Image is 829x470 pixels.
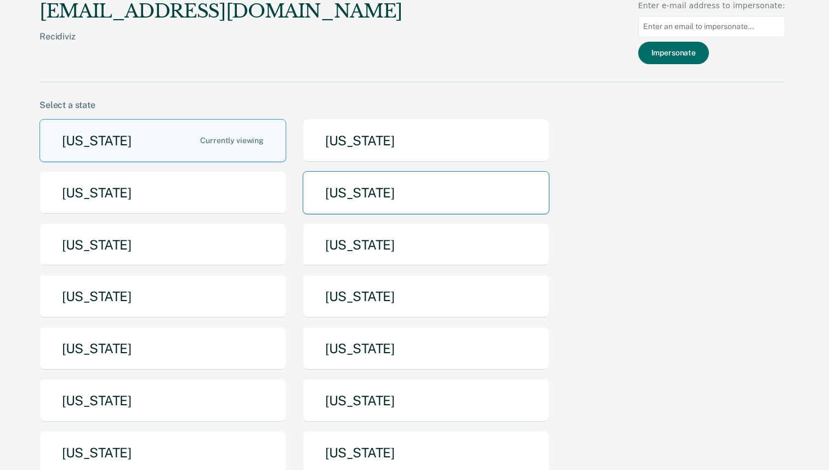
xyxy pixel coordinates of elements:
[638,16,785,37] input: Enter an email to impersonate...
[303,275,549,318] button: [US_STATE]
[39,223,286,267] button: [US_STATE]
[39,100,785,110] div: Select a state
[303,327,549,370] button: [US_STATE]
[303,379,549,422] button: [US_STATE]
[638,42,709,64] button: Impersonate
[39,119,286,162] button: [US_STATE]
[39,379,286,422] button: [US_STATE]
[303,171,549,214] button: [US_STATE]
[303,223,549,267] button: [US_STATE]
[39,171,286,214] button: [US_STATE]
[39,327,286,370] button: [US_STATE]
[39,31,402,59] div: Recidiviz
[303,119,549,162] button: [US_STATE]
[39,275,286,318] button: [US_STATE]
